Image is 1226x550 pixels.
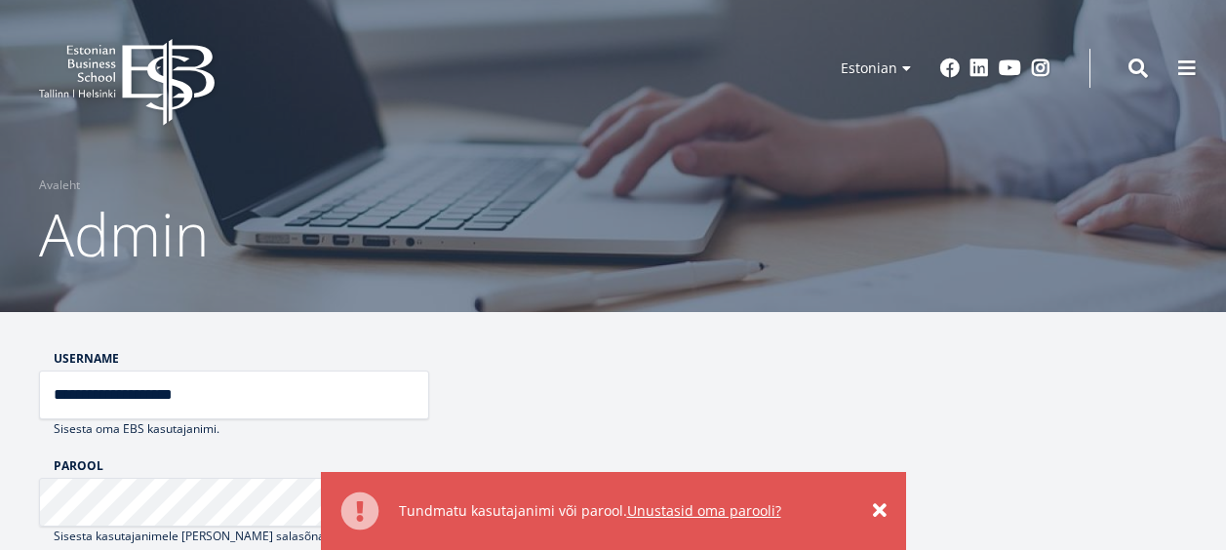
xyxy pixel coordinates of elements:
a: Linkedin [969,59,989,78]
a: Unustasid oma parooli? [627,501,781,521]
a: Instagram [1031,59,1050,78]
div: Veateade [321,472,906,550]
div: Sisesta kasutajanimele [PERSON_NAME] salasõna. [39,527,429,546]
a: Youtube [999,59,1021,78]
label: Username [54,351,429,366]
a: Facebook [940,59,960,78]
a: Avaleht [39,176,80,195]
a: × [873,501,887,521]
label: Parool [54,458,429,473]
h1: Admin [39,195,1187,273]
div: Sisesta oma EBS kasutajanimi. [39,419,429,439]
div: Tundmatu kasutajanimi või parool. [399,501,853,521]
